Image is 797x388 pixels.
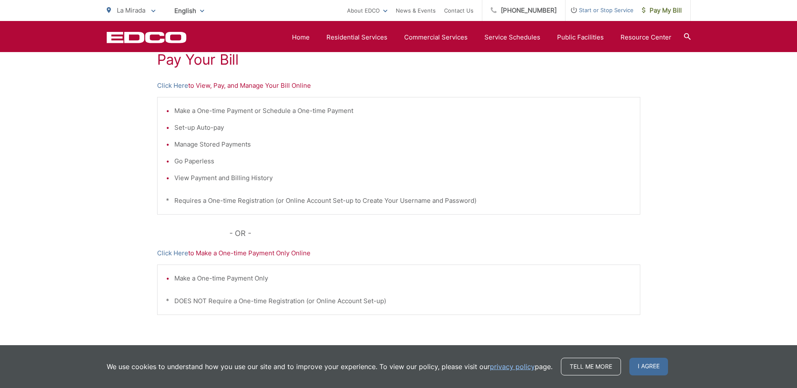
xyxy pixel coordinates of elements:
[292,32,310,42] a: Home
[621,32,671,42] a: Resource Center
[174,156,631,166] li: Go Paperless
[174,139,631,149] li: Manage Stored Payments
[229,227,640,240] p: - OR -
[107,31,187,43] a: EDCD logo. Return to the homepage.
[642,5,682,16] span: Pay My Bill
[166,296,631,306] p: * DOES NOT Require a One-time Registration (or Online Account Set-up)
[396,5,436,16] a: News & Events
[117,6,145,14] span: La Mirada
[629,358,668,375] span: I agree
[444,5,473,16] a: Contact Us
[157,81,188,91] a: Click Here
[557,32,604,42] a: Public Facilities
[174,123,631,133] li: Set-up Auto-pay
[326,32,387,42] a: Residential Services
[157,81,640,91] p: to View, Pay, and Manage Your Bill Online
[168,3,210,18] span: English
[157,248,640,258] p: to Make a One-time Payment Only Online
[157,248,188,258] a: Click Here
[157,51,640,68] h1: Pay Your Bill
[166,196,631,206] p: * Requires a One-time Registration (or Online Account Set-up to Create Your Username and Password)
[107,362,552,372] p: We use cookies to understand how you use our site and to improve your experience. To view our pol...
[484,32,540,42] a: Service Schedules
[174,273,631,283] li: Make a One-time Payment Only
[174,106,631,116] li: Make a One-time Payment or Schedule a One-time Payment
[174,173,631,183] li: View Payment and Billing History
[404,32,468,42] a: Commercial Services
[561,358,621,375] a: Tell me more
[347,5,387,16] a: About EDCO
[490,362,535,372] a: privacy policy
